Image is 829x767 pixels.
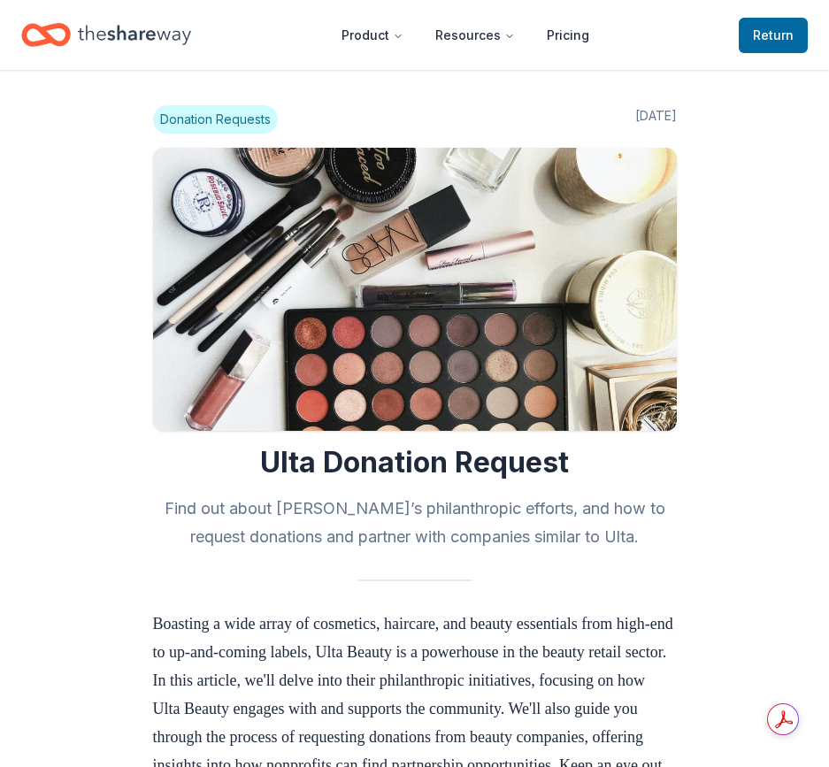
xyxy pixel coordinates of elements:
[153,105,278,134] span: Donation Requests
[753,25,794,46] span: Return
[153,445,677,480] h1: Ulta Donation Request
[327,18,418,53] button: Product
[635,105,677,134] span: [DATE]
[153,495,677,551] h2: Find out about [PERSON_NAME]’s philanthropic efforts, and how to request donations and partner wi...
[153,148,677,431] img: Image for Ulta Donation Request
[327,14,603,56] nav: Main
[21,14,191,56] a: Home
[533,18,603,53] a: Pricing
[421,18,529,53] button: Resources
[739,18,808,53] a: Return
